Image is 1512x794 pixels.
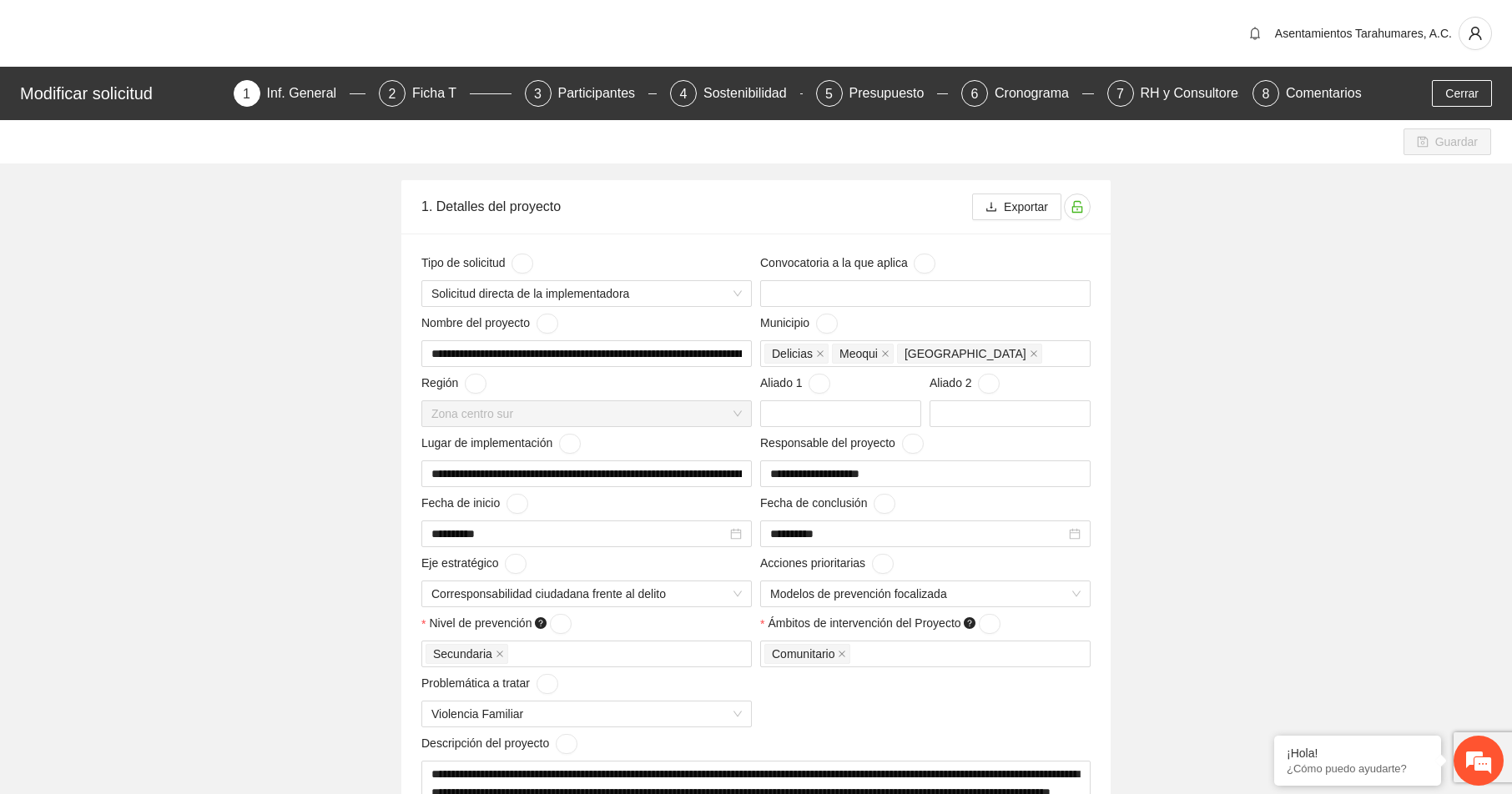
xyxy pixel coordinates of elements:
[874,494,895,514] button: Fecha de conclusión
[421,554,527,574] span: Eje estratégico
[507,494,528,514] button: Fecha de inicio
[433,645,492,663] span: Secundaria
[426,644,508,664] span: Secundaria
[537,674,558,694] button: Problemática a tratar
[1242,20,1268,47] button: bell
[534,87,542,101] span: 3
[234,80,366,107] div: 1Inf. General
[809,374,830,394] button: Aliado 1
[914,254,935,274] button: Convocatoria a la que aplica
[496,650,504,658] span: close
[421,674,558,694] span: Problemática a tratar
[1107,80,1240,107] div: 7RH y Consultores
[961,80,1094,107] div: 6Cronograma
[537,314,558,334] button: Nombre del proyecto
[760,554,894,574] span: Acciones prioritarias
[978,374,1000,394] button: Aliado 2
[971,87,979,101] span: 6
[760,254,935,274] span: Convocatoria a la que aplica
[985,201,997,214] span: download
[839,344,878,363] span: Meoqui
[680,87,688,101] span: 4
[558,80,649,107] div: Participantes
[1064,193,1091,220] button: unlock
[431,281,742,306] span: Solicitud directa de la implementadora
[512,254,533,274] button: Tipo de solicitud
[389,87,396,101] span: 2
[559,434,581,454] button: Lugar de implementación
[379,80,512,107] div: 2Ficha T
[421,314,558,334] span: Nombre del proyecto
[429,614,572,634] span: Nivel de prevención
[995,80,1082,107] div: Cronograma
[872,554,894,574] button: Acciones prioritarias
[421,183,972,230] div: 1. Detalles del proyecto
[1459,17,1492,50] button: user
[760,494,895,514] span: Fecha de conclusión
[1065,200,1090,214] span: unlock
[897,344,1042,364] span: Chihuahua
[768,614,1000,634] span: Ámbitos de intervención del Proyecto
[972,193,1061,220] button: downloadExportar
[505,554,527,574] button: Eje estratégico
[431,581,742,606] span: Corresponsabilidad ciudadana frente al delito
[816,80,949,107] div: 5Presupuesto
[905,344,1026,363] span: [GEOGRAPHIC_DATA]
[412,80,470,107] div: Ficha T
[1432,80,1492,107] button: Cerrar
[1287,746,1429,760] div: ¡Hola!
[556,734,577,754] button: Descripción del proyecto
[97,223,230,391] span: Estamos en línea.
[764,644,850,664] span: Comunitario
[816,314,838,334] button: Municipio
[1030,349,1038,358] span: close
[1275,27,1452,40] span: Asentamientos Tarahumares, A.C.
[1459,26,1491,41] span: user
[670,80,803,107] div: 4Sostenibilidad
[1242,27,1268,40] span: bell
[87,85,280,107] div: Chatee con nosotros ahora
[849,80,938,107] div: Presupuesto
[20,80,224,107] div: Modificar solicitud
[764,344,829,364] span: Delicias
[243,87,250,101] span: 1
[930,374,1000,394] span: Aliado 2
[703,80,800,107] div: Sostenibilidad
[421,374,486,394] span: Región
[421,734,577,754] span: Descripción del proyecto
[431,701,742,726] span: Violencia Familiar
[1286,80,1362,107] div: Comentarios
[535,617,547,629] span: question-circle
[770,581,1081,606] span: Modelos de prevención focalizada
[772,344,813,363] span: Delicias
[772,645,834,663] span: Comunitario
[1141,80,1258,107] div: RH y Consultores
[525,80,658,107] div: 3Participantes
[1004,198,1048,216] span: Exportar
[964,617,975,629] span: question-circle
[760,314,838,334] span: Municipio
[881,349,890,358] span: close
[421,494,528,514] span: Fecha de inicio
[1252,80,1362,107] div: 8Comentarios
[465,374,486,394] button: Región
[1404,128,1491,155] button: saveGuardar
[8,455,318,514] textarea: Escriba su mensaje y pulse “Intro”
[1116,87,1124,101] span: 7
[421,254,533,274] span: Tipo de solicitud
[816,349,824,358] span: close
[760,374,830,394] span: Aliado 1
[979,614,1000,634] button: Ámbitos de intervención del Proyecto question-circle
[1445,84,1479,103] span: Cerrar
[274,8,314,48] div: Minimizar ventana de chat en vivo
[1263,87,1270,101] span: 8
[431,401,742,426] span: Zona centro sur
[825,87,833,101] span: 5
[838,650,846,658] span: close
[1287,762,1429,775] p: ¿Cómo puedo ayudarte?
[760,434,924,454] span: Responsable del proyecto
[267,80,350,107] div: Inf. General
[550,614,572,634] button: Nivel de prevención question-circle
[902,434,924,454] button: Responsable del proyecto
[421,434,581,454] span: Lugar de implementación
